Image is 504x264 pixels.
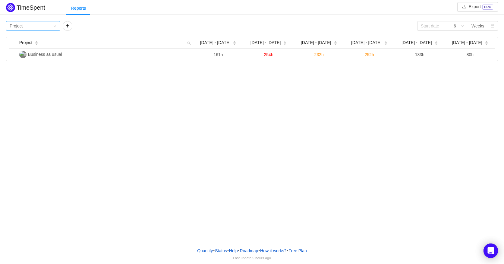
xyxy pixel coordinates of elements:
i: icon: caret-up [233,40,236,42]
i: icon: down [461,24,465,28]
div: Open Intercom Messenger [484,243,498,258]
span: 161h [213,52,223,57]
span: [DATE] - [DATE] [402,40,432,46]
span: [DATE] - [DATE] [301,40,331,46]
span: • [258,248,260,253]
i: icon: caret-up [384,40,387,42]
button: Free Plan [288,246,307,255]
span: • [227,248,229,253]
a: Quantify [197,246,213,255]
div: Sort [283,40,287,44]
span: Project [19,40,33,46]
span: 183h [415,52,424,57]
i: icon: caret-up [485,40,488,42]
div: Sort [35,40,38,44]
span: [DATE] - [DATE] [250,40,281,46]
i: icon: caret-up [283,40,287,42]
div: Reports [66,2,91,15]
h2: TimeSpent [17,4,45,11]
button: How it works? [260,246,287,255]
button: icon: downloadExportPRO [457,2,498,12]
span: 252h [365,52,374,57]
div: Project [10,21,23,30]
span: [DATE] - [DATE] [200,40,231,46]
img: Quantify logo [6,3,15,12]
button: icon: plus [63,21,72,31]
i: icon: caret-down [35,43,38,44]
span: Business as usual [28,52,62,57]
div: 6 [454,21,456,30]
span: 254h [264,52,273,57]
div: Weeks [471,21,484,30]
span: • [238,248,240,253]
i: icon: caret-up [35,40,38,42]
span: Last update: [233,256,271,260]
i: icon: caret-down [283,43,287,44]
a: Status [215,246,227,255]
div: Sort [434,40,438,44]
i: icon: search [185,37,193,48]
i: icon: caret-down [334,43,337,44]
i: icon: caret-down [233,43,236,44]
i: icon: calendar [491,24,494,28]
i: icon: caret-down [434,43,438,44]
a: Help [229,246,238,255]
span: [DATE] - [DATE] [452,40,482,46]
i: icon: caret-down [485,43,488,44]
span: 232h [314,52,324,57]
span: • [213,248,215,253]
img: BA [19,51,27,58]
a: Roadmap [240,246,259,255]
span: 9 hours ago [252,256,271,260]
input: Start date [417,21,450,31]
div: Sort [334,40,337,44]
i: icon: down [53,24,57,28]
span: 80h [467,52,474,57]
div: Sort [233,40,236,44]
span: [DATE] - [DATE] [351,40,382,46]
span: • [287,248,288,253]
i: icon: caret-down [384,43,387,44]
i: icon: caret-up [434,40,438,42]
div: Sort [485,40,488,44]
i: icon: caret-up [334,40,337,42]
div: Sort [384,40,388,44]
